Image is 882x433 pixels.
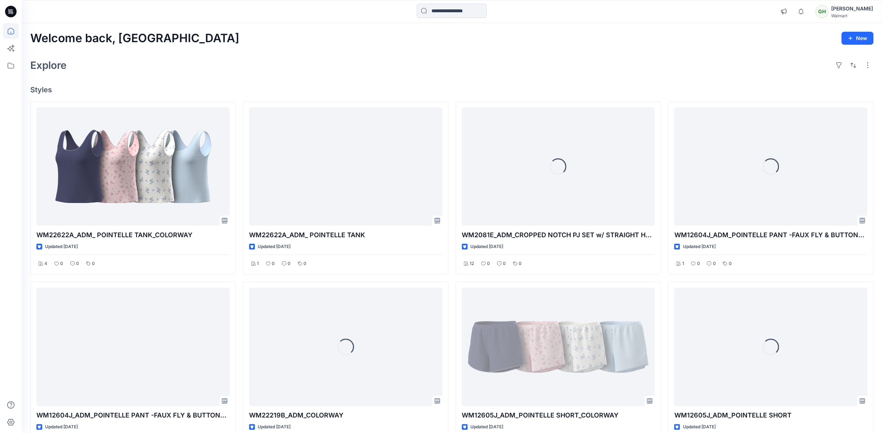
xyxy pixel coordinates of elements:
[36,230,230,240] p: WM22622A_ADM_ POINTELLE TANK_COLORWAY
[288,260,291,268] p: 0
[249,410,442,420] p: WM22219B_ADM_COLORWAY
[674,230,867,240] p: WM12604J_ADM_POINTELLE PANT -FAUX FLY & BUTTONS + PICOT
[713,260,715,268] p: 0
[462,230,655,240] p: WM2081E_ADM_CROPPED NOTCH PJ SET w/ STRAIGHT HEM TOP_COLORWAY
[44,260,47,268] p: 4
[258,243,291,251] p: Updated [DATE]
[258,423,291,431] p: Updated [DATE]
[272,260,275,268] p: 0
[503,260,506,268] p: 0
[841,32,873,45] button: New
[92,260,95,268] p: 0
[36,107,230,226] a: WM22622A_ADM_ POINTELLE TANK_COLORWAY
[462,410,655,420] p: WM12605J_ADM_POINTELLE SHORT_COLORWAY
[728,260,731,268] p: 0
[674,410,867,420] p: WM12605J_ADM_POINTELLE SHORT
[462,288,655,406] a: WM12605J_ADM_POINTELLE SHORT_COLORWAY
[831,4,873,13] div: [PERSON_NAME]
[519,260,522,268] p: 0
[76,260,79,268] p: 0
[470,260,474,268] p: 12
[470,423,503,431] p: Updated [DATE]
[815,5,828,18] div: GH
[683,243,715,251] p: Updated [DATE]
[257,260,259,268] p: 1
[831,13,873,18] div: Walmart
[470,243,503,251] p: Updated [DATE]
[45,243,78,251] p: Updated [DATE]
[30,85,873,94] h4: Styles
[30,32,239,45] h2: Welcome back, [GEOGRAPHIC_DATA]
[682,260,684,268] p: 1
[249,230,442,240] p: WM22622A_ADM_ POINTELLE TANK
[487,260,490,268] p: 0
[30,59,67,71] h2: Explore
[45,423,78,431] p: Updated [DATE]
[36,410,230,420] p: WM12604J_ADM_POINTELLE PANT -FAUX FLY & BUTTONS + PICOT_COLORWAY
[683,423,715,431] p: Updated [DATE]
[60,260,63,268] p: 0
[303,260,306,268] p: 0
[697,260,700,268] p: 0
